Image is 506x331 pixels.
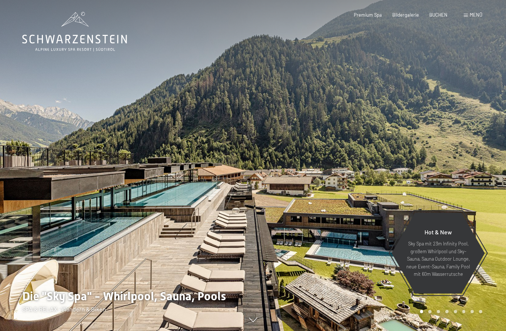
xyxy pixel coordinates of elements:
[462,310,466,313] div: Carousel Page 6
[406,240,470,278] p: Sky Spa mit 23m Infinity Pool, großem Whirlpool und Sky-Sauna, Sauna Outdoor Lounge, neue Event-S...
[470,310,474,313] div: Carousel Page 7
[428,310,432,313] div: Carousel Page 2
[437,310,440,313] div: Carousel Page 3
[420,310,423,313] div: Carousel Page 1 (Current Slide)
[454,310,457,313] div: Carousel Page 5
[425,228,452,235] span: Hot & New
[392,12,419,18] a: Bildergalerie
[445,310,449,313] div: Carousel Page 4
[429,12,447,18] a: BUCHEN
[479,310,482,313] div: Carousel Page 8
[417,310,482,313] div: Carousel Pagination
[391,213,485,294] a: Hot & New Sky Spa mit 23m Infinity Pool, großem Whirlpool und Sky-Sauna, Sauna Outdoor Lounge, ne...
[354,12,382,18] a: Premium Spa
[470,12,482,18] span: Menü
